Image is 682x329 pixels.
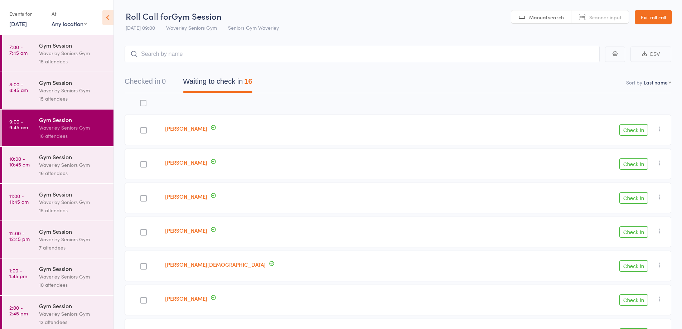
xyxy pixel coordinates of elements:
[162,77,166,85] div: 0
[39,86,107,95] div: Waverley Seniors Gym
[39,235,107,243] div: Waverley Seniors Gym
[39,272,107,281] div: Waverley Seniors Gym
[126,10,171,22] span: Roll Call for
[39,302,107,310] div: Gym Session
[619,294,648,306] button: Check in
[39,41,107,49] div: Gym Session
[9,193,29,204] time: 11:00 - 11:45 am
[183,74,252,93] button: Waiting to check in16
[125,74,166,93] button: Checked in0
[9,81,28,93] time: 8:00 - 8:45 am
[52,20,87,28] div: Any location
[2,110,113,146] a: 9:00 -9:45 amGym SessionWaverley Seniors Gym16 attendees
[9,156,30,167] time: 10:00 - 10:45 am
[39,78,107,86] div: Gym Session
[39,318,107,326] div: 12 attendees
[39,265,107,272] div: Gym Session
[39,57,107,66] div: 15 attendees
[39,310,107,318] div: Waverley Seniors Gym
[619,158,648,170] button: Check in
[39,169,107,177] div: 16 attendees
[630,47,671,62] button: CSV
[2,72,113,109] a: 8:00 -8:45 amGym SessionWaverley Seniors Gym15 attendees
[2,258,113,295] a: 1:00 -1:45 pmGym SessionWaverley Seniors Gym10 attendees
[165,295,207,302] a: [PERSON_NAME]
[39,124,107,132] div: Waverley Seniors Gym
[635,10,672,24] a: Exit roll call
[2,35,113,72] a: 7:00 -7:45 amGym SessionWaverley Seniors Gym15 attendees
[529,14,564,21] span: Manual search
[619,260,648,272] button: Check in
[39,161,107,169] div: Waverley Seniors Gym
[9,44,28,55] time: 7:00 - 7:45 am
[171,10,222,22] span: Gym Session
[39,132,107,140] div: 16 attendees
[9,230,30,242] time: 12:00 - 12:45 pm
[589,14,621,21] span: Scanner input
[39,243,107,252] div: 7 attendees
[619,124,648,136] button: Check in
[39,206,107,214] div: 15 attendees
[165,227,207,234] a: [PERSON_NAME]
[126,24,155,31] span: [DATE] 09:00
[9,305,28,316] time: 2:00 - 2:45 pm
[39,227,107,235] div: Gym Session
[2,221,113,258] a: 12:00 -12:45 pmGym SessionWaverley Seniors Gym7 attendees
[165,125,207,132] a: [PERSON_NAME]
[2,147,113,183] a: 10:00 -10:45 amGym SessionWaverley Seniors Gym16 attendees
[9,267,27,279] time: 1:00 - 1:45 pm
[39,281,107,289] div: 10 attendees
[228,24,279,31] span: Seniors Gym Waverley
[39,116,107,124] div: Gym Session
[39,95,107,103] div: 15 attendees
[165,261,266,268] a: [PERSON_NAME][DEMOGRAPHIC_DATA]
[165,193,207,200] a: [PERSON_NAME]
[9,8,44,20] div: Events for
[619,192,648,204] button: Check in
[9,118,28,130] time: 9:00 - 9:45 am
[125,46,600,62] input: Search by name
[9,20,27,28] a: [DATE]
[644,79,668,86] div: Last name
[39,153,107,161] div: Gym Session
[619,226,648,238] button: Check in
[52,8,87,20] div: At
[166,24,217,31] span: Waverley Seniors Gym
[244,77,252,85] div: 16
[39,198,107,206] div: Waverley Seniors Gym
[39,190,107,198] div: Gym Session
[626,79,642,86] label: Sort by
[165,159,207,166] a: [PERSON_NAME]
[2,184,113,221] a: 11:00 -11:45 amGym SessionWaverley Seniors Gym15 attendees
[39,49,107,57] div: Waverley Seniors Gym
